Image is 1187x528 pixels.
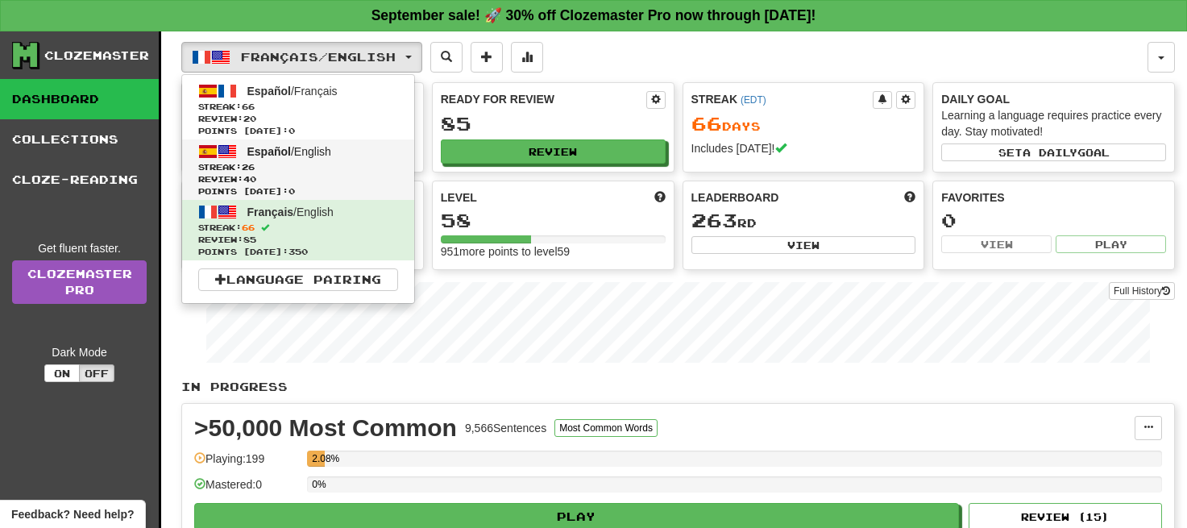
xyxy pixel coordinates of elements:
span: Review: 20 [198,113,398,125]
a: ClozemasterPro [12,260,147,304]
span: Streak: [198,161,398,173]
div: Playing: 199 [194,451,299,477]
span: / Français [247,85,338,98]
div: 9,566 Sentences [465,420,546,436]
span: 26 [242,162,255,172]
div: 85 [441,114,666,134]
button: Add sentence to collection [471,42,503,73]
a: Español/EnglishStreak:26 Review:40Points [DATE]:0 [182,139,414,200]
div: Includes [DATE]! [691,140,916,156]
span: Points [DATE]: 0 [198,185,398,197]
span: Leaderboard [691,189,779,206]
div: Streak [691,91,874,107]
span: Score more points to level up [654,189,666,206]
span: Level [441,189,477,206]
span: 263 [691,209,737,231]
div: Mastered: 0 [194,476,299,503]
button: Play [1056,235,1166,253]
span: / English [247,206,334,218]
span: Français / English [241,50,396,64]
span: Français [247,206,294,218]
button: View [941,235,1052,253]
span: Review: 85 [198,234,398,246]
div: Clozemaster [44,48,149,64]
a: (EDT) [741,94,766,106]
div: 0 [941,210,1166,231]
span: Español [247,85,291,98]
span: / English [247,145,331,158]
span: Español [247,145,291,158]
button: More stats [511,42,543,73]
span: Points [DATE]: 0 [198,125,398,137]
span: Points [DATE]: 350 [198,246,398,258]
div: 951 more points to level 59 [441,243,666,260]
div: Learning a language requires practice every day. Stay motivated! [941,107,1166,139]
span: Streak: [198,101,398,113]
span: Review: 40 [198,173,398,185]
button: Most Common Words [554,419,658,437]
div: Daily Goal [941,91,1166,107]
div: Dark Mode [12,344,147,360]
span: Open feedback widget [11,506,134,522]
div: 2.08% [312,451,325,467]
a: Español/FrançaisStreak:66 Review:20Points [DATE]:0 [182,79,414,139]
span: 66 [242,102,255,111]
div: Ready for Review [441,91,646,107]
div: 58 [441,210,666,231]
button: Full History [1109,282,1175,300]
button: Français/English [181,42,422,73]
button: Search sentences [430,42,463,73]
div: Day s [691,114,916,135]
button: Seta dailygoal [941,143,1166,161]
div: Favorites [941,189,1166,206]
a: Français/EnglishStreak:66 Review:85Points [DATE]:350 [182,200,414,260]
div: rd [691,210,916,231]
button: Off [79,364,114,382]
button: Review [441,139,666,164]
strong: September sale! 🚀 30% off Clozemaster Pro now through [DATE]! [371,7,816,23]
a: Language Pairing [198,268,398,291]
p: In Progress [181,379,1175,395]
div: Get fluent faster. [12,240,147,256]
span: Streak: [198,222,398,234]
span: a daily [1023,147,1077,158]
div: >50,000 Most Common [194,416,457,440]
span: 66 [242,222,255,232]
span: 66 [691,112,722,135]
button: View [691,236,916,254]
button: On [44,364,80,382]
span: This week in points, UTC [904,189,915,206]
